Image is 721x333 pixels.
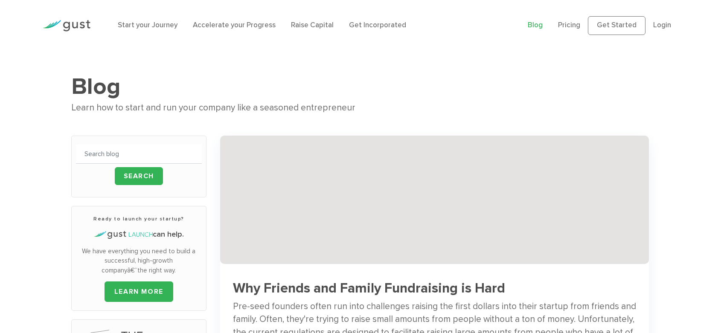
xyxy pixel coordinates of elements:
[105,281,173,302] a: LEARN MORE
[291,21,334,29] a: Raise Capital
[43,20,90,32] img: Gust Logo
[528,21,543,29] a: Blog
[193,21,276,29] a: Accelerate your Progress
[76,229,201,240] h4: can help.
[76,246,201,275] p: We have everything you need to build a successful, high-growth companyâ€”the right way.
[115,167,163,185] input: Search
[349,21,406,29] a: Get Incorporated
[76,145,201,164] input: Search blog
[233,281,636,296] h3: Why Friends and Family Fundraising is Hard
[76,215,201,223] h3: Ready to launch your startup?
[71,101,650,115] div: Learn how to start and run your company like a seasoned entrepreneur
[71,72,650,101] h1: Blog
[118,21,177,29] a: Start your Journey
[588,16,645,35] a: Get Started
[653,21,671,29] a: Login
[558,21,580,29] a: Pricing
